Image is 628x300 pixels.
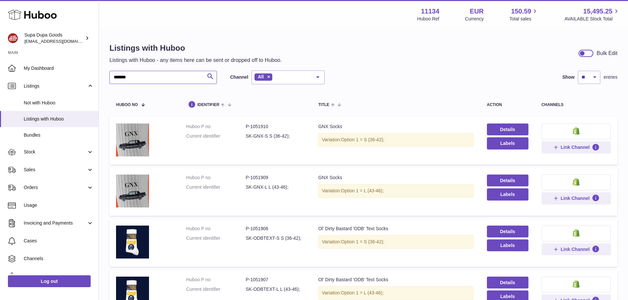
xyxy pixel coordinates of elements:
span: Orders [24,184,87,191]
img: shopify-small.png [573,229,580,237]
label: Channel [230,74,248,80]
span: Link Channel [561,144,590,150]
span: Option 1 = S (36-42); [341,137,384,142]
strong: EUR [470,7,484,16]
span: Sales [24,167,87,173]
span: Total sales [509,16,539,22]
button: Link Channel [542,243,611,255]
button: Labels [487,188,528,200]
dt: Current identifier [186,133,246,139]
span: Settings [24,273,94,280]
span: Listings with Huboo [24,116,94,122]
span: My Dashboard [24,65,94,71]
span: Invoicing and Payments [24,220,87,226]
div: channels [542,103,611,107]
span: All [258,74,264,79]
div: Currency [465,16,484,22]
div: Ol' Dirty Bastard 'ODB' Text Socks [318,226,473,232]
div: Huboo Ref [417,16,439,22]
dd: P-1051908 [246,226,305,232]
span: identifier [197,103,220,107]
dd: SK-ODBTEXT-S S (36-42); [246,235,305,241]
dt: Huboo P no [186,123,246,130]
dd: SK-GNX-S S (36-42); [246,133,305,139]
a: Details [487,226,528,237]
button: Link Channel [542,192,611,204]
div: Ol' Dirty Bastard 'ODB' Text Socks [318,277,473,283]
dd: SK-GNX-L L (43-46); [246,184,305,190]
dt: Huboo P no [186,226,246,232]
span: AVAILABLE Stock Total [564,16,620,22]
dt: Huboo P no [186,277,246,283]
dd: P-1051910 [246,123,305,130]
span: 150.59 [511,7,531,16]
div: action [487,103,528,107]
dt: Current identifier [186,286,246,292]
span: Listings [24,83,87,89]
dt: Current identifier [186,184,246,190]
img: Ol' Dirty Bastard 'ODB' Text Socks [116,226,149,259]
button: Labels [487,137,528,149]
div: Variation: [318,184,473,198]
span: 15,495.25 [583,7,613,16]
img: shopify-small.png [573,127,580,135]
div: GNX Socks [318,175,473,181]
a: Log out [8,275,91,287]
span: Link Channel [561,246,590,252]
img: shopify-small.png [573,280,580,288]
span: Option 1 = L (43-46); [341,188,384,193]
div: Variation: [318,286,473,300]
span: Stock [24,149,87,155]
span: Option 1 = S (36-42); [341,239,384,244]
h1: Listings with Huboo [109,43,282,53]
p: Listings with Huboo - any items here can be sent or dropped off to Huboo. [109,57,282,64]
span: Channels [24,256,94,262]
span: Bundles [24,132,94,138]
span: Option 1 = L (43-46); [341,290,384,295]
img: shopify-small.png [573,178,580,186]
div: GNX Socks [318,123,473,130]
dd: P-1051907 [246,277,305,283]
span: Not with Huboo [24,100,94,106]
span: [EMAIL_ADDRESS][DOMAIN_NAME] [24,39,97,44]
button: Labels [487,239,528,251]
img: GNX Socks [116,175,149,207]
span: Link Channel [561,195,590,201]
a: Details [487,175,528,186]
div: Variation: [318,133,473,147]
dt: Current identifier [186,235,246,241]
a: Details [487,277,528,288]
img: GNX Socks [116,123,149,156]
span: title [318,103,329,107]
a: 150.59 Total sales [509,7,539,22]
a: Details [487,123,528,135]
span: Cases [24,238,94,244]
img: internalAdmin-11134@internal.huboo.com [8,33,18,43]
span: entries [604,74,617,80]
div: Bulk Edit [597,50,617,57]
button: Link Channel [542,141,611,153]
span: Huboo no [116,103,138,107]
div: Variation: [318,235,473,249]
div: Supa Dupa Goods [24,32,84,44]
strong: 11134 [421,7,439,16]
a: 15,495.25 AVAILABLE Stock Total [564,7,620,22]
dd: P-1051909 [246,175,305,181]
span: Usage [24,202,94,208]
dt: Huboo P no [186,175,246,181]
dd: SK-ODBTEXT-L L (43-46); [246,286,305,292]
label: Show [562,74,575,80]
